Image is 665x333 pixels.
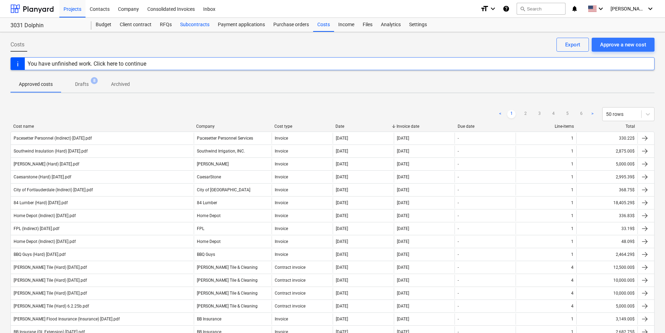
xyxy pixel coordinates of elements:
[592,38,655,52] button: Approve a new cost
[397,200,409,205] div: [DATE]
[489,5,497,13] i: keyboard_arrow_down
[600,40,646,49] div: Approve a new cost
[336,136,348,141] div: [DATE]
[571,187,574,192] div: 1
[269,18,313,32] div: Purchase orders
[275,213,288,218] div: Invoice
[571,175,574,179] div: 1
[359,18,377,32] a: Files
[405,18,431,32] div: Settings
[336,252,348,257] div: [DATE]
[397,304,409,309] div: [DATE]
[397,136,409,141] div: [DATE]
[14,239,76,244] div: Home Depot (Indirect) [DATE].pdf
[397,291,409,296] div: [DATE]
[14,291,87,296] div: [PERSON_NAME] Tile (Hard) [DATE].pdf
[576,133,637,144] div: 330.22$
[377,18,405,32] a: Analytics
[458,200,459,205] div: -
[576,210,637,221] div: 336.83$
[571,317,574,321] div: 1
[576,236,637,247] div: 48.09$
[14,252,66,257] div: BBQ Guys (Hard) [DATE].pdf
[520,6,525,12] span: search
[14,162,79,166] div: [PERSON_NAME] (Hard) [DATE].pdf
[275,175,288,179] div: Invoice
[197,149,245,154] div: Southwind Irrigation, INC.
[14,213,76,218] div: Home Depot (Indirect) [DATE].pdf
[480,5,489,13] i: format_size
[571,291,574,296] div: 4
[197,265,258,270] div: [PERSON_NAME] Tile & Cleaning
[517,3,566,15] button: Search
[576,223,637,234] div: 33.19$
[571,5,578,13] i: notifications
[14,149,88,154] div: Southwind Insulation (Hard) [DATE].pdf
[579,124,635,129] div: Total
[14,317,120,321] div: [PERSON_NAME] Flood Insurance (Insurance) [DATE].pdf
[571,149,574,154] div: 1
[576,275,637,286] div: 10,000.00$
[611,6,645,12] span: [PERSON_NAME]
[458,136,459,141] div: -
[458,124,513,129] div: Due date
[336,175,348,179] div: [DATE]
[646,5,655,13] i: keyboard_arrow_down
[507,110,516,118] a: Page 1 is your current page
[630,299,665,333] div: Chat Widget
[458,291,459,296] div: -
[197,278,258,283] div: [PERSON_NAME] Tile & Cleaning
[571,200,574,205] div: 1
[576,262,637,273] div: 12,500.00$
[75,81,89,88] p: Drafts
[176,18,214,32] div: Subcontracts
[19,81,53,88] p: Approved costs
[14,226,59,231] div: FPL (Indirect) [DATE].pdf
[588,110,597,118] a: Next page
[571,213,574,218] div: 1
[197,226,204,231] div: FPL
[336,317,348,321] div: [DATE]
[336,162,348,166] div: [DATE]
[275,136,288,141] div: Invoice
[576,197,637,208] div: 18,405.29$
[275,200,288,205] div: Invoice
[336,278,348,283] div: [DATE]
[14,304,89,309] div: [PERSON_NAME] Tile (Hard) 6.2.25b.pdf
[336,187,348,192] div: [DATE]
[336,265,348,270] div: [DATE]
[197,239,221,244] div: Home Depot
[458,226,459,231] div: -
[571,136,574,141] div: 1
[334,18,359,32] a: Income
[313,18,334,32] a: Costs
[14,278,87,283] div: [PERSON_NAME] Tile (Hard) [DATE].pdf
[14,175,71,179] div: Caesarstone (Hard) [DATE].pdf
[275,187,288,192] div: Invoice
[275,162,288,166] div: Invoice
[571,304,574,309] div: 4
[576,158,637,170] div: 5,000.00$
[197,304,258,309] div: [PERSON_NAME] Tile & Cleaning
[576,184,637,195] div: 368.75$
[563,110,571,118] a: Page 5
[116,18,156,32] a: Client contract
[397,175,409,179] div: [DATE]
[397,187,409,192] div: [DATE]
[156,18,176,32] div: RFQs
[275,278,305,283] div: Contract invoice
[571,162,574,166] div: 1
[336,200,348,205] div: [DATE]
[10,40,24,49] span: Costs
[197,213,221,218] div: Home Depot
[576,301,637,312] div: 5,000.00$
[397,213,409,218] div: [DATE]
[91,18,116,32] a: Budget
[111,81,130,88] p: Archived
[571,278,574,283] div: 4
[275,265,305,270] div: Contract invoice
[576,313,637,325] div: 3,149.00$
